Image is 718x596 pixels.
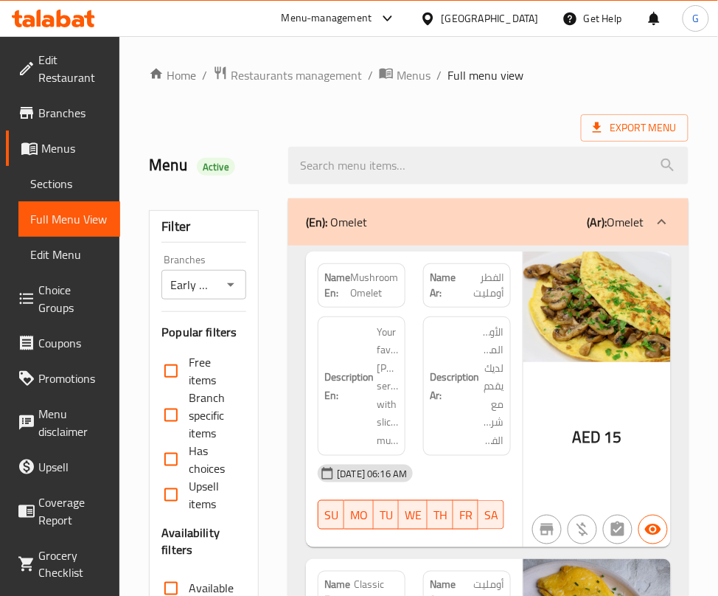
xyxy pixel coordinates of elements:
[588,211,607,233] b: (Ar):
[30,246,108,263] span: Edit Menu
[433,505,447,526] span: TH
[532,515,562,544] button: Not branch specific item
[38,458,108,476] span: Upsell
[350,270,399,301] span: Mushroom Omelet
[38,51,108,86] span: Edit Restaurant
[430,270,460,301] strong: Name Ar:
[161,211,246,243] div: Filter
[324,270,350,301] strong: Name En:
[380,505,393,526] span: TU
[288,147,689,184] input: search
[6,131,120,166] a: Menus
[161,524,246,559] h3: Availability filters
[202,66,207,84] li: /
[692,10,699,27] span: G
[18,166,120,201] a: Sections
[324,368,374,404] strong: Description En:
[18,201,120,237] a: Full Menu View
[38,281,108,316] span: Choice Groups
[197,160,235,174] span: Active
[442,10,539,27] div: [GEOGRAPHIC_DATA]
[568,515,597,544] button: Purchased item
[41,139,108,157] span: Menus
[593,119,677,137] span: Export Menu
[588,213,644,231] p: Omelet
[6,396,120,449] a: Menu disclaimer
[379,66,431,85] a: Menus
[604,423,622,451] span: 15
[30,210,108,228] span: Full Menu View
[447,66,523,84] span: Full menu view
[38,334,108,352] span: Coupons
[231,66,362,84] span: Restaurants management
[405,505,422,526] span: WE
[344,500,374,530] button: MO
[377,323,399,450] span: Your favorite omelet served with slices mushroom
[581,114,689,142] span: Export Menu
[6,485,120,538] a: Coverage Report
[6,449,120,485] a: Upsell
[288,198,689,246] div: (En): Omelet(Ar):Omelet
[149,66,196,84] a: Home
[324,505,338,526] span: SU
[453,500,478,530] button: FR
[282,10,372,27] div: Menu-management
[482,323,504,450] span: الأومليت المفضل لديك يقدم مع شرائح الفطر
[603,515,632,544] button: Not has choices
[6,361,120,396] a: Promotions
[6,272,120,325] a: Choice Groups
[430,368,479,404] strong: Description Ar:
[149,66,689,85] nav: breadcrumb
[460,270,504,301] span: الفطر أومليت
[18,237,120,272] a: Edit Menu
[459,505,473,526] span: FR
[6,325,120,361] a: Coupons
[572,423,601,451] span: AED
[189,389,234,442] span: Branch specific items
[350,505,368,526] span: MO
[331,467,413,481] span: [DATE] 06:16 AM
[397,66,431,84] span: Menus
[30,175,108,193] span: Sections
[38,493,108,529] span: Coverage Report
[189,442,234,477] span: Has choices
[6,42,120,95] a: Edit Restaurant
[428,500,453,530] button: TH
[306,213,367,231] p: Omelet
[220,274,241,295] button: Open
[306,211,327,233] b: (En):
[197,158,235,176] div: Active
[38,104,108,122] span: Branches
[318,500,344,530] button: SU
[38,370,108,387] span: Promotions
[149,154,271,176] h2: Menu
[38,547,108,582] span: Grocery Checklist
[213,66,362,85] a: Restaurants management
[523,252,671,362] img: mmw_638634587867984648
[399,500,428,530] button: WE
[161,324,246,341] h3: Popular filters
[374,500,399,530] button: TU
[189,353,234,389] span: Free items
[368,66,373,84] li: /
[638,515,668,544] button: Available
[6,538,120,591] a: Grocery Checklist
[484,505,498,526] span: SA
[436,66,442,84] li: /
[38,405,108,440] span: Menu disclaimer
[6,95,120,131] a: Branches
[478,500,504,530] button: SA
[189,477,234,513] span: Upsell items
